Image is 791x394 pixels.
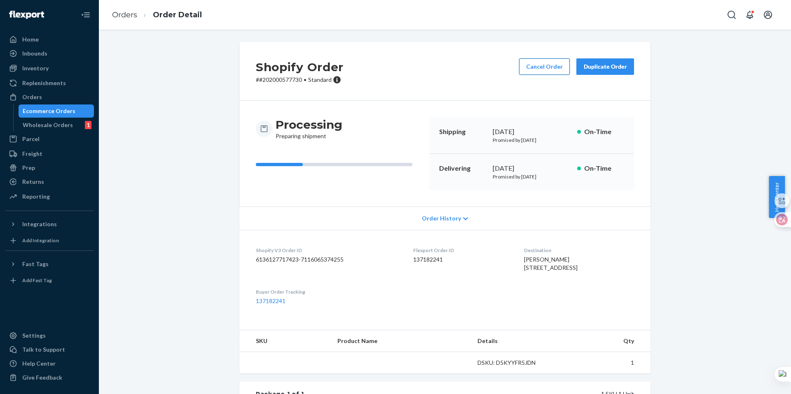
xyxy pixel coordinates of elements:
[422,214,461,222] span: Order History
[105,3,208,27] ol: breadcrumbs
[256,288,400,295] dt: Buyer Order Tracking
[519,58,570,75] button: Cancel Order
[22,93,42,101] div: Orders
[583,63,627,71] div: Duplicate Order
[5,33,94,46] a: Home
[22,35,39,44] div: Home
[562,352,651,374] td: 1
[524,256,578,271] span: [PERSON_NAME] [STREET_ADDRESS]
[493,127,571,137] div: [DATE]
[22,135,40,143] div: Parcel
[85,121,91,129] div: 1
[22,277,52,284] div: Add Fast Tag
[5,343,94,356] a: Talk to Support
[23,107,75,115] div: Ecommerce Orders
[22,373,62,382] div: Give Feedback
[276,117,342,132] h3: Processing
[22,64,49,72] div: Inventory
[22,237,59,244] div: Add Integration
[112,10,137,19] a: Orders
[5,147,94,160] a: Freight
[493,173,571,180] p: Promised by [DATE]
[5,161,94,174] a: Prep
[562,330,651,352] th: Qty
[5,371,94,384] button: Give Feedback
[439,127,486,137] p: Shipping
[5,218,94,231] button: Integrations
[413,255,510,264] dd: 137182241
[5,47,94,60] a: Inbounds
[5,274,94,287] a: Add Fast Tag
[239,330,331,352] th: SKU
[5,357,94,370] a: Help Center
[22,164,35,172] div: Prep
[22,192,50,201] div: Reporting
[493,137,571,144] p: Promised by [DATE]
[477,359,555,367] div: DSKU: D5KYYFR5JDN
[5,329,94,342] a: Settings
[493,164,571,173] div: [DATE]
[308,76,332,83] span: Standard
[276,117,342,140] div: Preparing shipment
[439,164,486,173] p: Delivering
[256,297,286,304] a: 137182241
[331,330,471,352] th: Product Name
[19,104,94,118] a: Ecommerce Orders
[5,132,94,146] a: Parcel
[723,7,740,23] button: Open Search Box
[19,118,94,132] a: Wholesale Orders1
[256,76,344,84] p: # #202000577730
[5,90,94,104] a: Orders
[5,62,94,75] a: Inventory
[5,190,94,203] a: Reporting
[22,260,49,268] div: Fast Tags
[153,10,202,19] a: Order Detail
[256,247,400,254] dt: Shopify V3 Order ID
[304,76,307,83] span: •
[5,76,94,90] a: Replenishments
[22,79,66,87] div: Replenishments
[23,121,73,129] div: Wholesale Orders
[769,176,785,218] button: Help Center
[584,127,624,137] p: On-Time
[5,234,94,247] a: Add Integration
[5,257,94,271] button: Fast Tags
[256,58,344,76] h2: Shopify Order
[524,247,634,254] dt: Destination
[22,345,65,354] div: Talk to Support
[742,7,758,23] button: Open notifications
[22,178,44,186] div: Returns
[22,331,46,340] div: Settings
[471,330,562,352] th: Details
[77,7,94,23] button: Close Navigation
[22,49,47,58] div: Inbounds
[760,7,776,23] button: Open account menu
[5,175,94,188] a: Returns
[22,150,42,158] div: Freight
[256,255,400,264] dd: 6136127717423-7116065374255
[22,359,56,368] div: Help Center
[413,247,510,254] dt: Flexport Order ID
[576,58,634,75] button: Duplicate Order
[22,220,57,228] div: Integrations
[584,164,624,173] p: On-Time
[9,11,44,19] img: Flexport logo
